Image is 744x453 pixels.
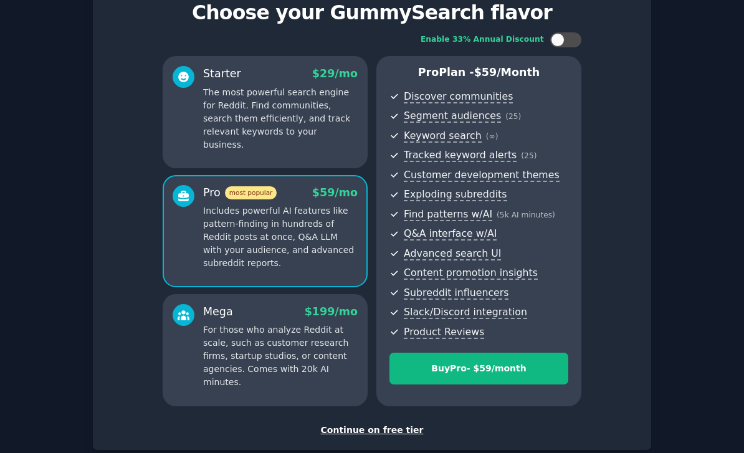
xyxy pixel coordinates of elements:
p: For those who analyze Reddit at scale, such as customer research firms, startup studios, or conte... [203,323,358,389]
p: Includes powerful AI features like pattern-finding in hundreds of Reddit posts at once, Q&A LLM w... [203,204,358,270]
span: $ 59 /month [474,66,540,79]
span: Content promotion insights [404,267,538,280]
div: Buy Pro - $ 59 /month [390,362,568,375]
div: Enable 33% Annual Discount [421,34,544,45]
span: Slack/Discord integration [404,306,527,319]
span: $ 29 /mo [312,67,358,80]
span: Advanced search UI [404,247,501,260]
p: The most powerful search engine for Reddit. Find communities, search them efficiently, and track ... [203,86,358,151]
span: Find patterns w/AI [404,208,492,221]
span: Exploding subreddits [404,188,507,201]
span: Discover communities [404,90,513,103]
span: Keyword search [404,130,482,143]
span: Q&A interface w/AI [404,227,497,241]
span: Segment audiences [404,110,501,123]
div: Continue on free tier [106,424,638,437]
span: Product Reviews [404,326,484,339]
span: most popular [225,186,277,199]
span: ( 5k AI minutes ) [497,211,555,219]
span: Tracked keyword alerts [404,149,517,162]
div: Starter [203,66,241,82]
div: Pro [203,185,277,201]
span: $ 59 /mo [312,186,358,199]
p: Pro Plan - [389,65,568,80]
span: ( ∞ ) [486,132,498,141]
span: $ 199 /mo [305,305,358,318]
button: BuyPro- $59/month [389,353,568,384]
div: Mega [203,304,233,320]
span: Customer development themes [404,169,560,182]
p: Choose your GummySearch flavor [106,2,638,24]
span: ( 25 ) [521,151,537,160]
span: Subreddit influencers [404,287,508,300]
span: ( 25 ) [505,112,521,121]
